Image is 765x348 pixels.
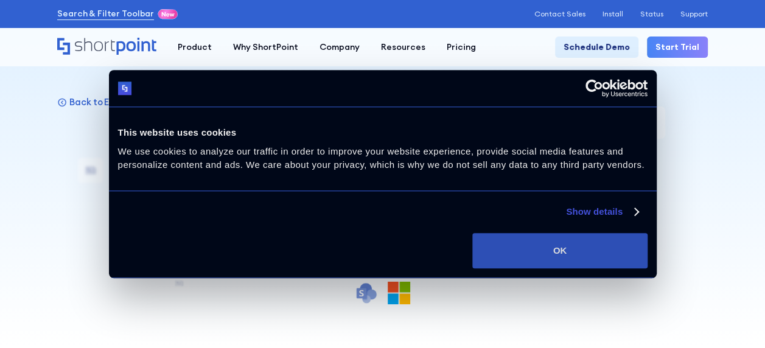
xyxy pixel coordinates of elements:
a: Show details [566,204,638,219]
a: Search & Filter Toolbar [57,7,154,20]
span: We use cookies to analyze our traffic in order to improve your website experience, provide social... [118,146,644,170]
a: Home [57,38,156,56]
a: Back to Elements [57,96,144,108]
div: Company [320,41,360,54]
div: Resources [381,41,425,54]
img: logo [118,82,132,96]
a: Resources [371,37,436,58]
a: Support [680,10,708,18]
a: Status [640,10,663,18]
a: Why ShortPoint [223,37,309,58]
div: Why ShortPoint [233,41,298,54]
img: Microsoft 365 logo [388,282,410,304]
a: Start Trial [647,37,708,58]
a: Usercentrics Cookiebot - opens in a new window [541,79,648,97]
div: Pricing [447,41,476,54]
div: Product [178,41,212,54]
a: Install [603,10,623,18]
a: Company [309,37,371,58]
button: OK [472,233,647,268]
a: Contact Sales [534,10,585,18]
a: Product [167,37,223,58]
iframe: Chat Widget [704,290,765,348]
img: SharePoint icon [355,282,377,304]
p: Back to Elements [69,96,144,108]
div: This website uses cookies [118,125,648,140]
a: Schedule Demo [555,37,638,58]
a: Pricing [436,37,487,58]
